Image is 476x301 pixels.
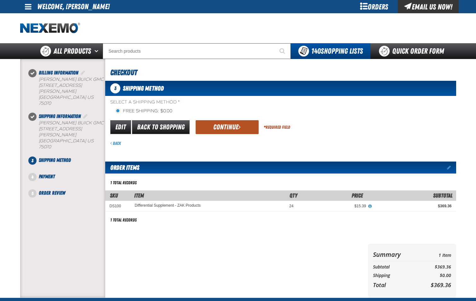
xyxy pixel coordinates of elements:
span: 3 [110,83,120,93]
th: Total [373,280,418,290]
span: Payment [39,174,55,180]
span: [PERSON_NAME] Buick GMC [39,77,104,82]
span: Shipping Method [39,157,71,163]
span: [GEOGRAPHIC_DATA] [39,138,86,144]
div: $15.39 [302,204,366,209]
li: Billing Information. Step 1 of 5. Completed [32,69,105,113]
nav: Checkout steps. Current step is Shipping Method. Step 3 of 5 [28,69,105,197]
td: DS100 [105,201,130,211]
span: Select a Shipping Method [110,99,456,105]
li: Order Review. Step 5 of 5. Not Completed [32,189,105,197]
span: 5 [28,189,37,198]
span: Shipping Information [39,113,81,119]
a: Back to Shopping [132,120,190,134]
span: 3 [28,156,37,165]
bdo: 75070 [39,101,51,106]
span: Item [134,192,144,199]
span: US [87,95,94,100]
div: 1 total records [110,180,137,186]
td: $369.36 [418,263,451,271]
div: Required Field [264,124,290,130]
input: Free Shipping: $0.00 [115,108,120,113]
a: SKU [110,192,118,199]
span: $369.36 [431,281,451,289]
span: 4 [28,173,37,181]
th: Shipping [373,271,418,280]
span: Subtotal [433,192,452,199]
a: Differential Supplement - ZAK Products [135,204,201,208]
span: [GEOGRAPHIC_DATA] [39,95,86,100]
button: View All Prices for Differential Supplement - ZAK Products [366,204,374,209]
td: 1 Item [418,249,451,260]
a: Edit Shipping Information [82,113,89,119]
a: Home [20,23,80,34]
span: [PERSON_NAME] [39,132,76,138]
a: Quick Order Form [370,43,456,59]
button: Open All Products pages [92,43,103,59]
button: You have 140 Shopping Lists. Open to view details [291,43,370,59]
span: US [87,138,94,144]
span: All Products [54,45,91,57]
h2: Order Items [105,162,139,174]
button: Continue [196,120,259,134]
span: Qty [290,192,297,199]
a: Edit Billing Information [80,70,86,76]
span: [STREET_ADDRESS] [39,83,82,88]
li: Payment. Step 4 of 5. Not Completed [32,173,105,189]
bdo: 75070 [39,144,51,150]
th: Subtotal [373,263,418,271]
span: [STREET_ADDRESS] [39,126,82,132]
img: Nexemo logo [20,23,80,34]
span: Shopping Lists [311,47,363,56]
span: Order Review [39,190,65,196]
a: Edit items [447,165,456,170]
span: Shipping Method [123,85,164,92]
span: [PERSON_NAME] [39,89,76,94]
th: Summary [373,249,418,260]
span: Checkout [110,68,137,77]
div: $369.36 [375,204,452,209]
input: Search [103,43,291,59]
strong: 140 [311,47,321,56]
span: 24 [289,204,293,208]
td: $0.00 [418,271,451,280]
label: Free Shipping: $0.00 [115,108,172,114]
button: Start Searching [275,43,291,59]
span: Price [352,192,363,199]
span: [PERSON_NAME] Buick GMC [39,120,104,126]
li: Shipping Method. Step 3 of 5. Not Completed [32,156,105,173]
div: 1 total records [110,217,137,223]
span: Billing Information [39,70,78,76]
a: Edit [110,120,131,134]
a: Back [110,141,121,146]
li: Shipping Information. Step 2 of 5. Completed [32,113,105,156]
